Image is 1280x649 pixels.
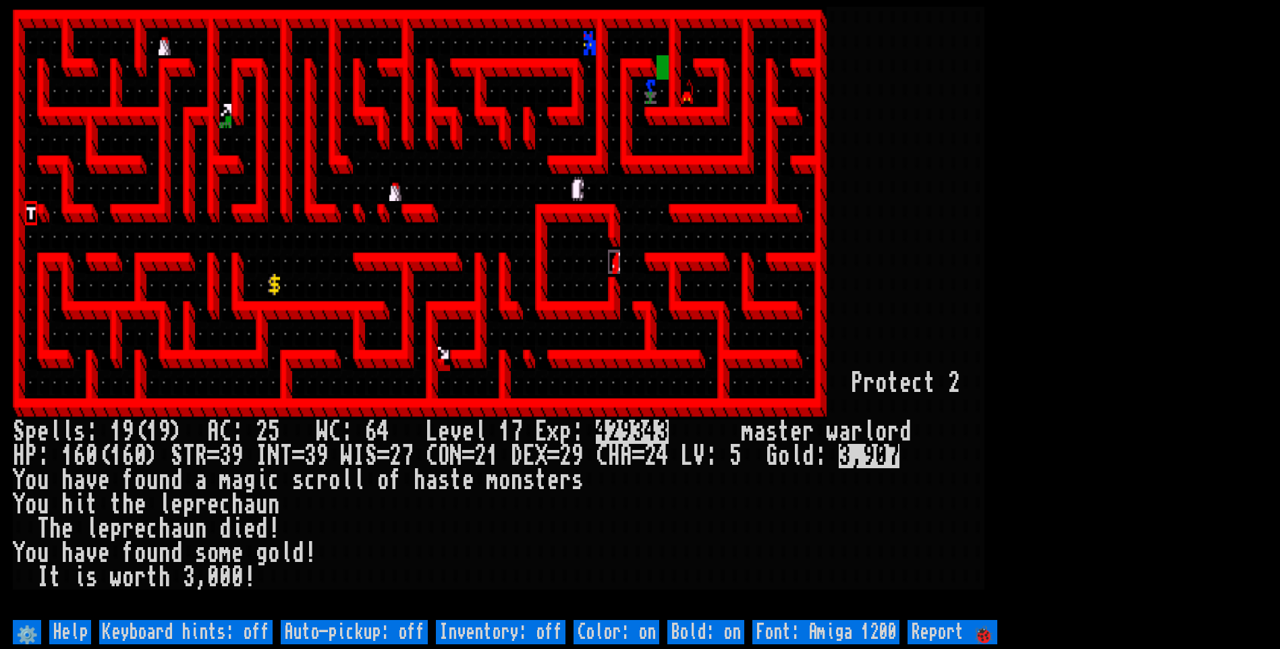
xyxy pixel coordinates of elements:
div: e [98,517,110,541]
div: t [887,371,899,395]
div: ( [98,444,110,468]
div: u [37,492,49,517]
div: 9 [316,444,329,468]
div: f [122,468,134,492]
div: l [790,444,802,468]
div: a [74,541,86,565]
div: o [25,468,37,492]
div: d [219,517,231,541]
div: = [462,444,474,468]
div: : [572,420,584,444]
div: o [25,492,37,517]
div: 6 [74,444,86,468]
div: c [304,468,316,492]
div: N [450,444,462,468]
div: O [438,444,450,468]
div: o [499,468,511,492]
div: p [25,420,37,444]
div: Y [13,541,25,565]
div: A [620,444,632,468]
div: A [207,420,219,444]
div: W [316,420,329,444]
div: 6 [365,420,377,444]
div: 1 [110,444,122,468]
div: I [256,444,268,468]
div: a [839,420,851,444]
div: e [547,468,559,492]
div: r [851,420,863,444]
div: X [535,444,547,468]
div: x [547,420,559,444]
div: i [74,565,86,590]
mark: 7 [887,444,899,468]
div: a [231,468,244,492]
div: S [171,444,183,468]
div: d [256,517,268,541]
div: g [256,541,268,565]
div: a [244,492,256,517]
div: h [414,468,426,492]
div: P [851,371,863,395]
div: 2 [644,444,657,468]
input: Color: on [574,620,659,644]
div: l [280,541,292,565]
div: v [450,420,462,444]
input: Keyboard hints: off [99,620,273,644]
div: l [474,420,486,444]
div: 2 [256,420,268,444]
div: o [268,541,280,565]
div: ! [304,541,316,565]
div: p [183,492,195,517]
mark: 4 [644,420,657,444]
div: 1 [110,420,122,444]
div: 9 [122,420,134,444]
div: h [49,517,61,541]
div: n [159,541,171,565]
div: ) [171,420,183,444]
div: 0 [207,565,219,590]
div: i [74,492,86,517]
div: p [559,420,572,444]
div: n [195,517,207,541]
div: h [122,492,134,517]
div: s [438,468,450,492]
div: v [86,468,98,492]
div: 5 [268,420,280,444]
div: e [134,517,146,541]
div: s [292,468,304,492]
div: = [632,444,644,468]
div: I [37,565,49,590]
div: a [74,468,86,492]
div: 0 [134,444,146,468]
div: Y [13,468,25,492]
div: C [329,420,341,444]
div: o [778,444,790,468]
div: n [159,468,171,492]
div: l [49,420,61,444]
div: 3 [304,444,316,468]
input: Font: Amiga 1200 [752,620,899,644]
div: P [25,444,37,468]
div: a [754,420,766,444]
input: Report 🐞 [908,620,997,644]
div: o [207,541,219,565]
div: o [122,565,134,590]
div: h [159,517,171,541]
div: r [887,420,899,444]
div: d [292,541,304,565]
div: : [231,420,244,444]
div: L [426,420,438,444]
mark: 3 [632,420,644,444]
div: c [219,492,231,517]
div: n [511,468,523,492]
div: u [146,468,159,492]
div: : [814,444,827,468]
div: N [268,444,280,468]
div: a [195,468,207,492]
div: u [183,517,195,541]
div: e [207,492,219,517]
div: r [122,517,134,541]
div: H [13,444,25,468]
div: m [219,541,231,565]
div: t [778,420,790,444]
